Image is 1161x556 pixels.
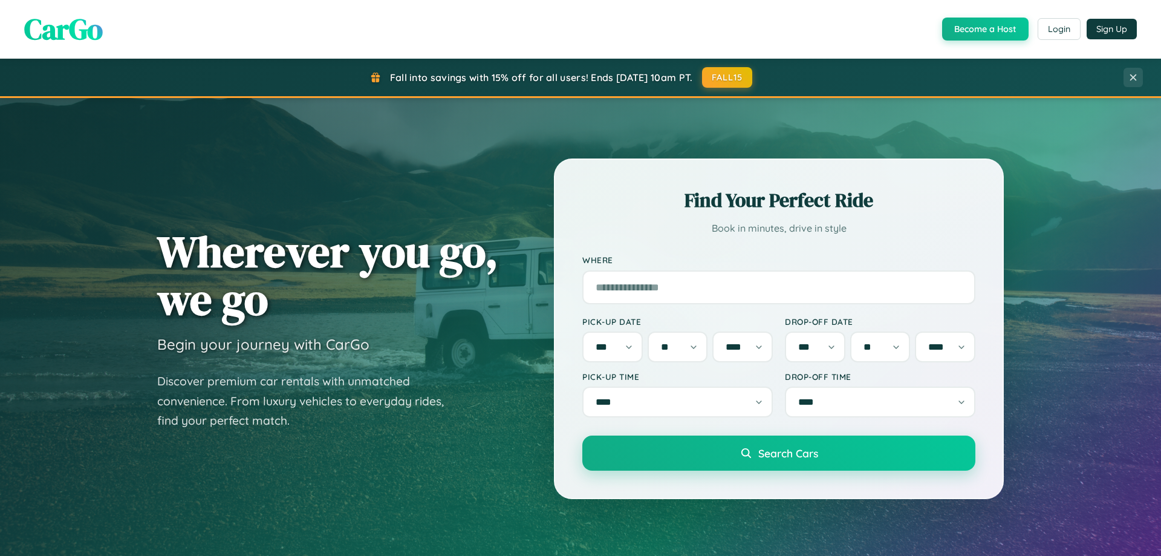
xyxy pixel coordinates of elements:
label: Drop-off Time [785,371,975,382]
h1: Wherever you go, we go [157,227,498,323]
label: Pick-up Date [582,316,773,327]
label: Pick-up Time [582,371,773,382]
span: Fall into savings with 15% off for all users! Ends [DATE] 10am PT. [390,71,693,83]
h3: Begin your journey with CarGo [157,335,369,353]
p: Book in minutes, drive in style [582,220,975,237]
button: Sign Up [1087,19,1137,39]
button: Become a Host [942,18,1029,41]
span: Search Cars [758,446,818,460]
label: Where [582,255,975,266]
h2: Find Your Perfect Ride [582,187,975,214]
label: Drop-off Date [785,316,975,327]
p: Discover premium car rentals with unmatched convenience. From luxury vehicles to everyday rides, ... [157,371,460,431]
span: CarGo [24,9,103,49]
button: Search Cars [582,436,975,471]
button: FALL15 [702,67,753,88]
button: Login [1038,18,1081,40]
